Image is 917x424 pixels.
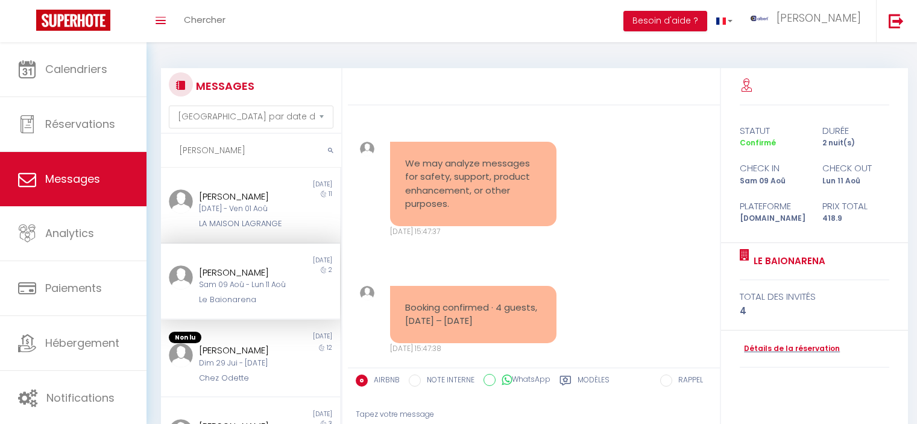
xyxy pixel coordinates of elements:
[732,161,815,176] div: check in
[360,142,374,156] img: ...
[199,218,288,230] div: LA MAISON LAGRANGE
[45,171,100,186] span: Messages
[421,375,474,388] label: NOTE INTERNE
[199,279,288,291] div: Sam 09 Aoû - Lun 11 Aoû
[815,213,897,224] div: 418.9
[36,10,110,31] img: Super Booking
[199,265,288,280] div: [PERSON_NAME]
[169,343,193,367] img: ...
[250,180,339,189] div: [DATE]
[732,176,815,187] div: Sam 09 Aoû
[815,176,897,187] div: Lun 11 Aoû
[732,124,815,138] div: statut
[405,157,541,211] pre: We may analyze messages for safety, support, product enhancement, or other purposes.
[329,189,332,198] span: 11
[777,10,861,25] span: [PERSON_NAME]
[672,375,703,388] label: RAPPEL
[390,343,556,355] div: [DATE] 15:47:38
[732,199,815,214] div: Plateforme
[45,116,115,131] span: Réservations
[199,372,288,384] div: Chez Odette
[866,373,917,424] iframe: LiveChat chat widget
[199,358,288,369] div: Dim 29 Jui - [DATE]
[45,280,102,296] span: Paiements
[250,410,339,419] div: [DATE]
[815,138,897,149] div: 2 nuit(s)
[740,138,776,148] span: Confirmé
[45,335,119,350] span: Hébergement
[749,254,825,268] a: Le Baionarena
[250,256,339,265] div: [DATE]
[623,11,707,31] button: Besoin d'aide ?
[46,390,115,405] span: Notifications
[169,332,201,344] span: Non lu
[578,375,610,390] label: Modèles
[815,199,897,214] div: Prix total
[169,265,193,290] img: ...
[740,290,889,304] div: total des invités
[199,294,288,306] div: Le Baionarena
[360,286,374,300] img: ...
[161,134,341,168] input: Rechercher un mot clé
[740,304,889,318] div: 4
[732,213,815,224] div: [DOMAIN_NAME]
[496,374,550,387] label: WhatsApp
[199,203,288,215] div: [DATE] - Ven 01 Aoû
[889,13,904,28] img: logout
[390,226,556,238] div: [DATE] 15:47:37
[740,343,840,355] a: Détails de la réservation
[368,375,400,388] label: AIRBNB
[815,161,897,176] div: check out
[815,124,897,138] div: durée
[250,332,339,344] div: [DATE]
[184,13,225,26] span: Chercher
[193,72,254,100] h3: MESSAGES
[199,343,288,358] div: [PERSON_NAME]
[45,226,94,241] span: Analytics
[329,265,332,274] span: 2
[45,62,107,77] span: Calendriers
[327,343,332,352] span: 12
[199,189,288,204] div: [PERSON_NAME]
[751,16,769,21] img: ...
[405,301,541,328] pre: Booking confirmed · 4 guests, [DATE] – [DATE]
[169,189,193,214] img: ...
